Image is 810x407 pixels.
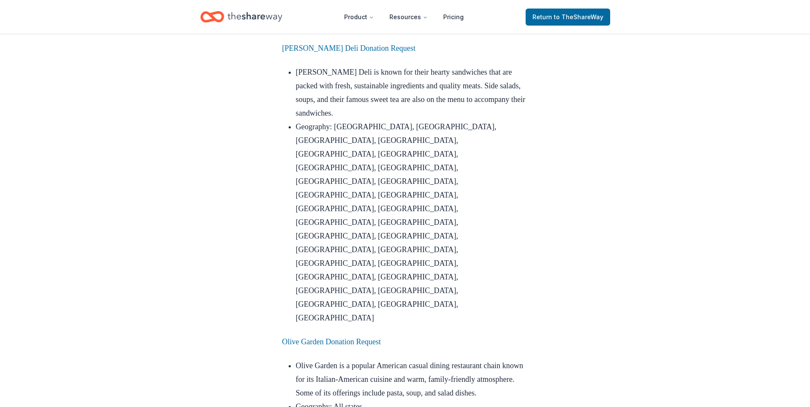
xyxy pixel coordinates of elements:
[337,9,381,26] button: Product
[296,359,528,400] li: Olive Garden is a popular American casual dining restaurant chain known for its Italian-American ...
[526,9,610,26] a: Returnto TheShareWay
[200,7,282,27] a: Home
[532,12,603,22] span: Return
[436,9,471,26] a: Pricing
[337,7,471,27] nav: Main
[554,13,603,20] span: to TheShareWay
[282,44,415,52] a: [PERSON_NAME] Deli Donation Request
[296,65,528,120] li: [PERSON_NAME] Deli is known for their hearty sandwiches that are packed with fresh, sustainable i...
[282,337,381,346] a: Olive Garden Donation Request
[296,120,528,325] li: Geography: [GEOGRAPHIC_DATA], [GEOGRAPHIC_DATA], [GEOGRAPHIC_DATA], [GEOGRAPHIC_DATA], [GEOGRAPHI...
[383,9,435,26] button: Resources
